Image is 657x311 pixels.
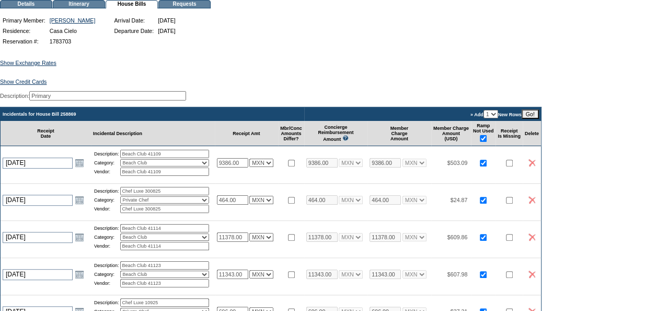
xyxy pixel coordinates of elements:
[94,271,119,278] td: Category:
[94,224,119,232] td: Description:
[431,121,471,146] td: Member Charge Amount (USD)
[471,121,496,146] td: Ramp Not Used
[447,234,468,240] span: $609.86
[1,26,47,36] td: Residence:
[528,234,535,241] img: icon_delete2.gif
[1,107,304,121] td: Incidentals for House Bill 258869
[523,121,541,146] td: Delete
[112,26,155,36] td: Departure Date:
[94,242,119,250] td: Vendor:
[74,269,85,280] a: Open the calendar popup.
[94,298,119,307] td: Description:
[94,168,119,176] td: Vendor:
[74,157,85,169] a: Open the calendar popup.
[1,37,47,46] td: Reservation #:
[94,261,119,270] td: Description:
[112,16,155,25] td: Arrival Date:
[278,121,304,146] td: Mbr/Conc Amounts Differ?
[528,271,535,278] img: icon_delete2.gif
[48,37,97,46] td: 1783703
[451,197,468,203] span: $24.87
[74,231,85,243] a: Open the calendar popup.
[215,121,279,146] td: Receipt Amt
[94,205,119,213] td: Vendor:
[94,150,119,158] td: Description:
[94,196,119,204] td: Category:
[528,196,535,204] img: icon_delete2.gif
[522,109,539,119] input: Go!
[1,121,91,146] td: Receipt Date
[48,26,97,36] td: Casa Cielo
[94,234,119,241] td: Category:
[495,121,523,146] td: Receipt Is Missing
[50,17,96,24] a: [PERSON_NAME]
[342,135,349,141] img: questionMark_lightBlue.gif
[156,16,177,25] td: [DATE]
[528,159,535,166] img: icon_delete2.gif
[304,121,368,146] td: Concierge Reimbursement Amount
[94,187,119,195] td: Description:
[74,194,85,206] a: Open the calendar popup.
[91,121,215,146] td: Incidental Description
[447,271,468,277] span: $607.98
[367,121,431,146] td: Member Charge Amount
[447,160,468,166] span: $503.09
[1,16,47,25] td: Primary Member:
[94,159,119,166] td: Category:
[156,26,177,36] td: [DATE]
[94,279,119,287] td: Vendor:
[304,107,541,121] td: » Add New Rows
